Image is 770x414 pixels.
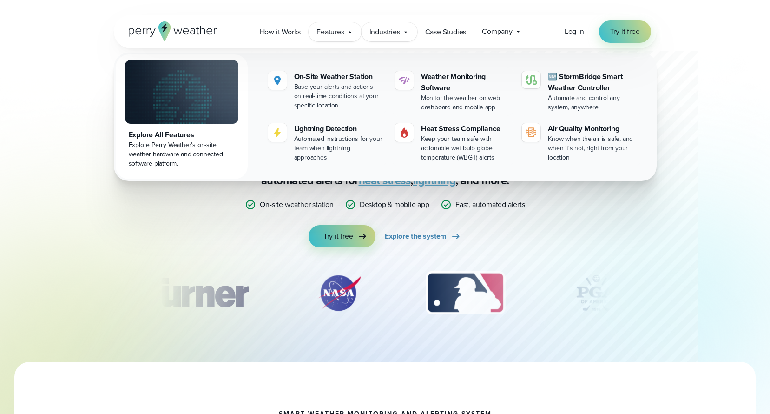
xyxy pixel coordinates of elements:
span: Explore the system [385,231,447,242]
div: On-Site Weather Station [294,71,384,82]
img: stormbridge-icon-V6.svg [526,75,537,85]
a: Try it free [309,225,375,247]
a: Explore All Features Explore Perry Weather's on-site weather hardware and connected software plat... [116,54,248,179]
div: Keep your team safe with actionable wet bulb globe temperature (WBGT) alerts [421,134,511,162]
div: 1 of 12 [130,270,262,316]
img: MLB.svg [416,270,514,316]
a: Explore the system [385,225,461,247]
a: Case Studies [417,22,474,41]
span: Case Studies [425,27,467,38]
img: Location.svg [272,75,283,86]
a: Log in [565,26,584,37]
p: Fast, automated alerts [455,199,525,210]
img: aqi-icon.svg [526,127,537,138]
img: PGA.svg [559,270,633,316]
div: Automated instructions for your team when lightning approaches [294,134,384,162]
a: Air Quality Monitoring Know when the air is safe, and when it's not, right from your location [518,120,641,166]
span: Company [482,26,513,37]
div: Automate and control any system, anywhere [548,93,638,112]
p: Desktop & mobile app [360,199,429,210]
a: Try it free [599,20,651,43]
div: Explore Perry Weather's on-site weather hardware and connected software platform. [129,140,235,168]
div: Weather Monitoring Software [421,71,511,93]
img: software-icon.svg [399,75,410,86]
p: On-site weather station [260,199,333,210]
div: Know when the air is safe, and when it's not, right from your location [548,134,638,162]
span: How it Works [260,27,301,38]
p: Stop relying on weather apps you can’t trust — [PERSON_NAME] Weather gives you certainty with rel... [199,143,571,188]
a: Heat Stress Compliance Keep your team safe with actionable wet bulb globe temperature (WBGT) alerts [391,120,514,166]
div: Air Quality Monitoring [548,123,638,134]
div: 3 of 12 [416,270,514,316]
div: Heat Stress Compliance [421,123,511,134]
img: Gas.svg [399,127,410,138]
a: Lightning Detection Automated instructions for your team when lightning approaches [264,120,388,166]
div: Lightning Detection [294,123,384,134]
span: Features [316,27,344,38]
div: Base your alerts and actions on real-time conditions at your specific location [294,82,384,110]
div: 2 of 12 [307,270,372,316]
div: Explore All Features [129,129,235,140]
span: Industries [369,27,400,38]
a: On-Site Weather Station Base your alerts and actions on real-time conditions at your specific loc... [264,67,388,114]
img: Turner-Construction_1.svg [130,270,262,316]
span: Try it free [610,26,640,37]
a: How it Works [252,22,309,41]
div: Monitor the weather on web dashboard and mobile app [421,93,511,112]
div: 🆕 StormBridge Smart Weather Controller [548,71,638,93]
img: lightning-icon.svg [272,127,283,138]
a: 🆕 StormBridge Smart Weather Controller Automate and control any system, anywhere [518,67,641,116]
div: 4 of 12 [559,270,633,316]
img: NASA.svg [307,270,372,316]
span: Try it free [323,231,353,242]
div: slideshow [160,270,610,321]
a: Weather Monitoring Software Monitor the weather on web dashboard and mobile app [391,67,514,116]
